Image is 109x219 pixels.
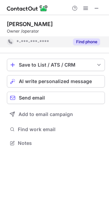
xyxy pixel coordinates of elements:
button: Notes [7,138,105,148]
div: Save to List / ATS / CRM [19,62,93,68]
button: AI write personalized message [7,75,105,88]
button: Reveal Button [73,38,100,45]
button: Send email [7,92,105,104]
img: ContactOut v5.3.10 [7,4,48,12]
div: [PERSON_NAME] [7,21,53,27]
span: Send email [19,95,45,101]
div: Owner /operator [7,28,105,34]
span: Add to email campaign [19,112,73,117]
span: Find work email [18,126,102,132]
button: save-profile-one-click [7,59,105,71]
button: Find work email [7,125,105,134]
span: Notes [18,140,102,146]
span: AI write personalized message [19,79,92,84]
button: Add to email campaign [7,108,105,120]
